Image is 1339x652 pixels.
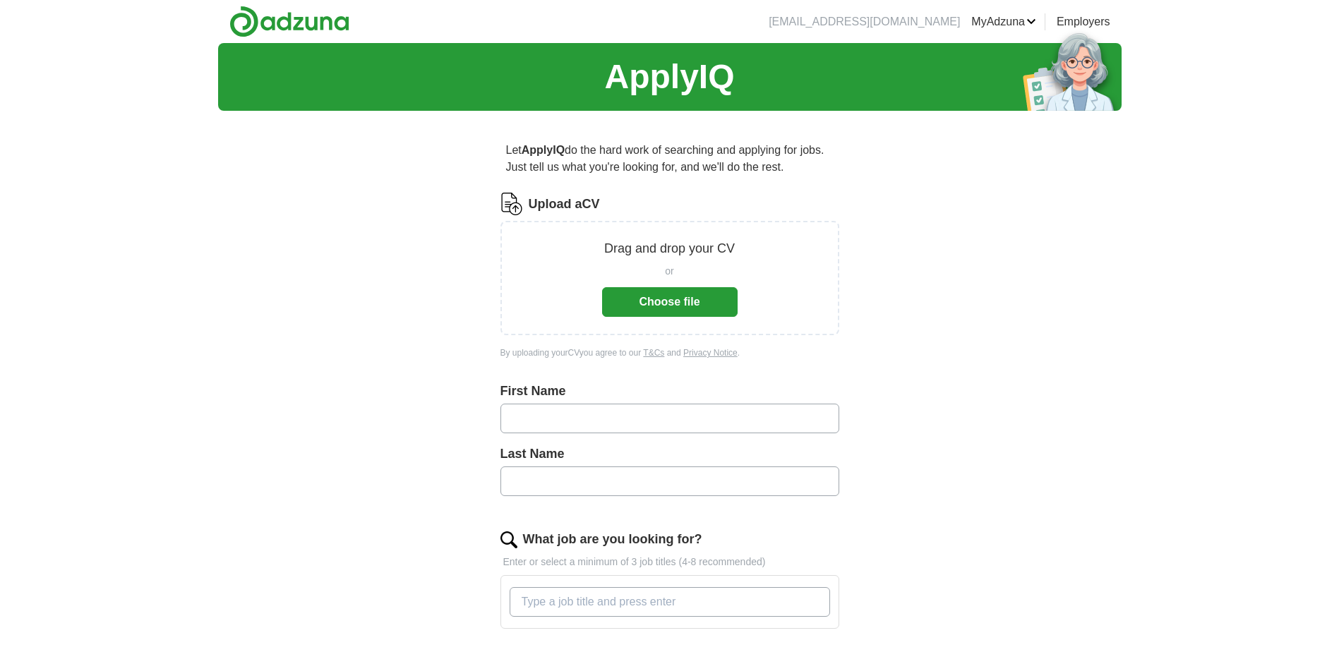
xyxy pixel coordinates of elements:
[500,136,839,181] p: Let do the hard work of searching and applying for jobs. Just tell us what you're looking for, an...
[683,348,738,358] a: Privacy Notice
[500,555,839,569] p: Enter or select a minimum of 3 job titles (4-8 recommended)
[500,193,523,215] img: CV Icon
[643,348,664,358] a: T&Cs
[602,287,738,317] button: Choose file
[522,144,565,156] strong: ApplyIQ
[1057,13,1110,30] a: Employers
[971,13,1036,30] a: MyAdzuna
[500,346,839,359] div: By uploading your CV you agree to our and .
[604,239,735,258] p: Drag and drop your CV
[500,531,517,548] img: search.png
[500,445,839,464] label: Last Name
[769,13,960,30] li: [EMAIL_ADDRESS][DOMAIN_NAME]
[510,587,830,617] input: Type a job title and press enter
[665,264,673,279] span: or
[523,530,702,549] label: What job are you looking for?
[500,382,839,401] label: First Name
[229,6,349,37] img: Adzuna logo
[604,52,734,102] h1: ApplyIQ
[529,195,600,214] label: Upload a CV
